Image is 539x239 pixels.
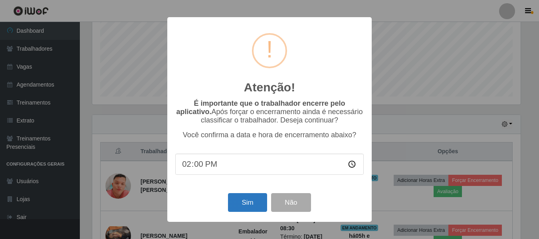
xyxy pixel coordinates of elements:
[176,99,345,116] b: É importante que o trabalhador encerre pelo aplicativo.
[271,193,311,212] button: Não
[228,193,267,212] button: Sim
[244,80,295,95] h2: Atenção!
[175,131,364,139] p: Você confirma a data e hora de encerramento abaixo?
[175,99,364,124] p: Após forçar o encerramento ainda é necessário classificar o trabalhador. Deseja continuar?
